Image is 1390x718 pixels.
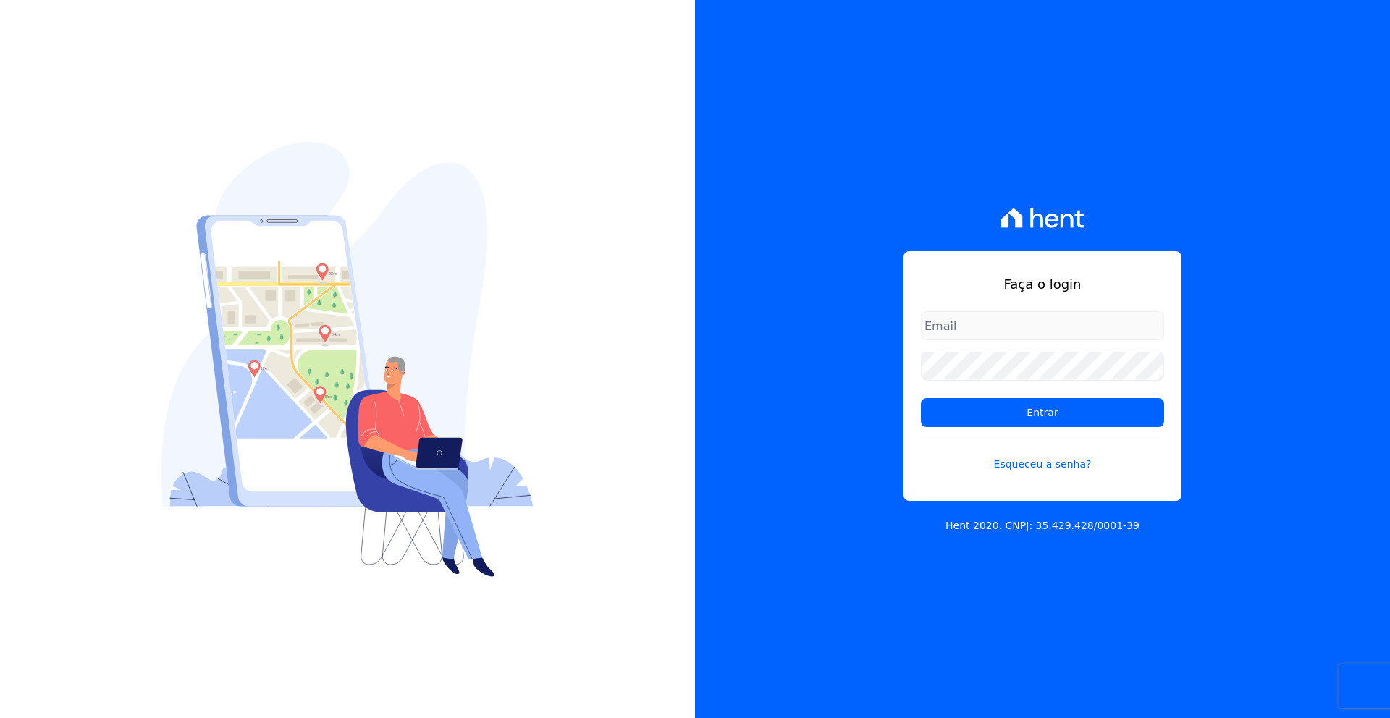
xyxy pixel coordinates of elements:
input: Entrar [921,398,1164,427]
a: Esqueceu a senha? [921,439,1164,472]
img: Login [161,142,534,577]
p: Hent 2020. CNPJ: 35.429.428/0001-39 [945,518,1140,533]
h1: Faça o login [921,274,1164,294]
input: Email [921,311,1164,340]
